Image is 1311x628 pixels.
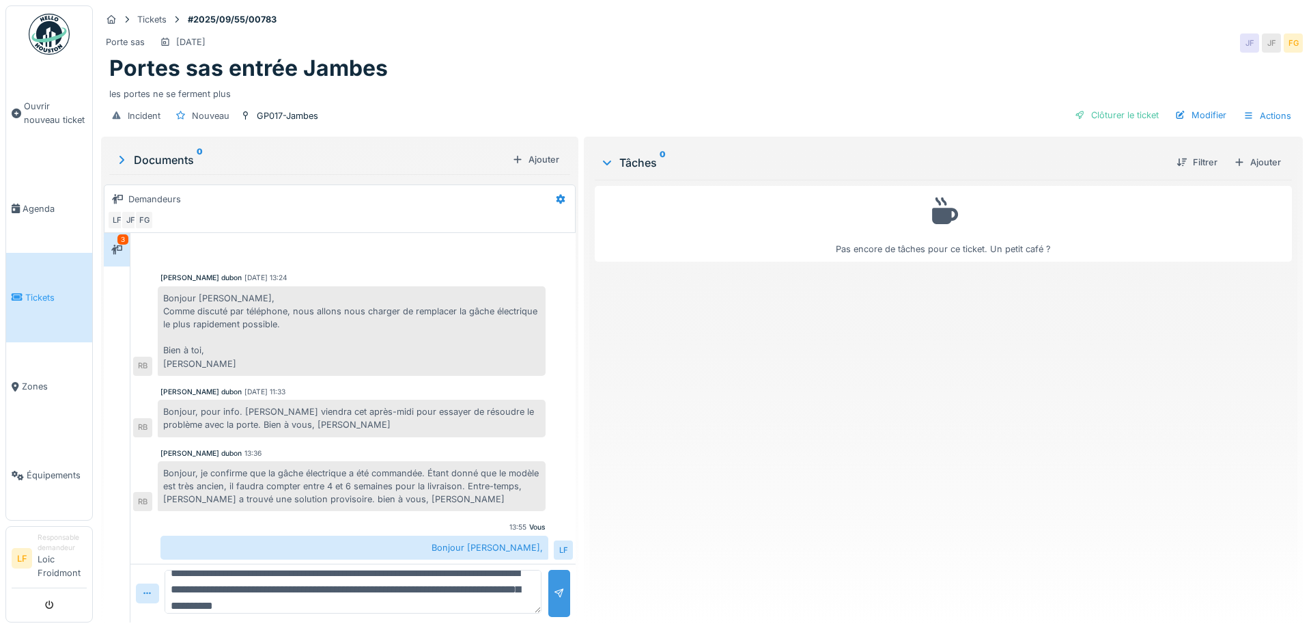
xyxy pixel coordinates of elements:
div: Responsable demandeur [38,532,87,554]
div: 13:36 [244,448,262,459]
div: Filtrer [1171,153,1223,172]
div: Incident [128,109,160,122]
div: Nouveau [192,109,229,122]
div: [DATE] 11:33 [244,387,285,397]
div: Porte sas [106,36,145,49]
div: 13:55 [509,522,526,532]
div: LF [107,210,126,230]
div: RB [133,492,152,511]
a: LF Responsable demandeurLoic Froidmont [12,532,87,588]
div: Bonjour [PERSON_NAME], [160,536,548,560]
a: Équipements [6,431,92,520]
div: RB [133,418,152,437]
a: Agenda [6,164,92,253]
div: RB [133,357,152,376]
div: Ajouter [507,150,565,169]
div: les portes ne se ferment plus [109,82,1295,100]
sup: 0 [197,152,203,168]
a: Ouvrir nouveau ticket [6,62,92,164]
div: JF [1240,33,1259,53]
div: JF [121,210,140,230]
div: JF [1262,33,1281,53]
li: LF [12,548,32,569]
a: Zones [6,342,92,431]
div: Documents [115,152,507,168]
div: [PERSON_NAME] dubon [160,448,242,459]
a: Tickets [6,253,92,342]
div: LF [554,541,573,560]
sup: 0 [660,154,666,171]
div: [PERSON_NAME] dubon [160,273,242,283]
span: Ouvrir nouveau ticket [24,100,87,126]
div: Actions [1237,106,1297,126]
div: Pas encore de tâches pour ce ticket. Un petit café ? [604,192,1283,256]
div: Modifier [1170,106,1232,124]
div: Demandeurs [128,193,181,206]
div: Tâches [600,154,1166,171]
li: Loic Froidmont [38,532,87,585]
div: GP017-Jambes [257,109,318,122]
div: Bonjour, pour info. [PERSON_NAME] viendra cet après-midi pour essayer de résoudre le problème ave... [158,400,546,437]
div: Clôturer le ticket [1069,106,1164,124]
div: Bonjour, je confirme que la gâche électrique a été commandée. Étant donné que le modèle est très ... [158,461,546,512]
span: Zones [22,380,87,393]
span: Équipements [27,469,87,482]
div: FG [1284,33,1303,53]
div: FG [135,210,154,230]
img: Badge_color-CXgf-gQk.svg [29,14,70,55]
div: 3 [117,234,128,245]
div: Ajouter [1228,153,1286,172]
div: Bonjour [PERSON_NAME], Comme discuté par téléphone, nous allons nous charger de remplacer la gâch... [158,286,546,376]
span: Tickets [25,291,87,304]
div: [PERSON_NAME] dubon [160,387,242,397]
div: [DATE] 13:24 [244,273,287,283]
span: Agenda [23,202,87,215]
div: Vous [529,522,546,532]
div: Tickets [137,13,167,26]
strong: #2025/09/55/00783 [182,13,282,26]
h1: Portes sas entrée Jambes [109,55,388,81]
div: [DATE] [176,36,206,49]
